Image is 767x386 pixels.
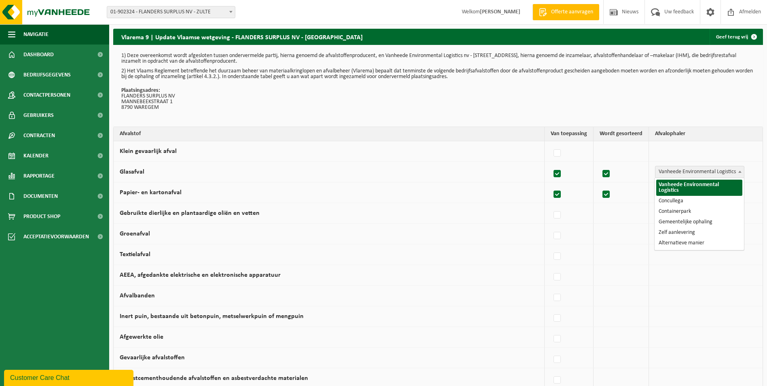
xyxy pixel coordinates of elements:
label: Gebruikte dierlijke en plantaardige oliën en vetten [120,210,260,216]
p: FLANDERS SURPLUS NV MANNEBEEKSTRAAT 1 8790 WAREGEM [121,88,755,110]
label: Asbestcementhoudende afvalstoffen en asbestverdachte materialen [120,375,308,382]
label: Textielafval [120,251,150,258]
span: Gebruikers [23,105,54,125]
label: Groenafval [120,231,150,237]
span: 01-902324 - FLANDERS SURPLUS NV - ZULTE [107,6,235,18]
span: Contactpersonen [23,85,70,105]
span: Documenten [23,186,58,206]
span: Product Shop [23,206,60,227]
label: Afgewerkte olie [120,334,163,340]
iframe: chat widget [4,368,135,386]
span: Acceptatievoorwaarden [23,227,89,247]
li: Containerpark [656,206,742,217]
span: Vanheede Environmental Logistics [655,166,744,178]
p: 1) Deze overeenkomst wordt afgesloten tussen ondervermelde partij, hierna genoemd de afvalstoffen... [121,53,755,64]
li: Concullega [656,196,742,206]
label: Klein gevaarlijk afval [120,148,177,155]
label: Papier- en kartonafval [120,189,182,196]
li: Gemeentelijke ophaling [656,217,742,227]
span: Kalender [23,146,49,166]
a: Offerte aanvragen [532,4,599,20]
th: Afvalophaler [649,127,763,141]
label: Gevaarlijke afvalstoffen [120,354,185,361]
span: Dashboard [23,45,54,65]
a: Geef terug vrij [710,29,762,45]
span: Vanheede Environmental Logistics [655,166,744,178]
th: Van toepassing [545,127,594,141]
li: Vanheede Environmental Logistics [656,180,742,196]
h2: Vlarema 9 | Update Vlaamse wetgeving - FLANDERS SURPLUS NV - [GEOGRAPHIC_DATA] [113,29,371,45]
span: Offerte aanvragen [549,8,595,16]
li: Alternatieve manier [656,238,742,248]
label: Inert puin, bestaande uit betonpuin, metselwerkpuin of mengpuin [120,313,304,320]
label: Afvalbanden [120,293,155,299]
p: 2) Het Vlaams Reglement betreffende het duurzaam beheer van materiaalkringlopen en afvalbeheer (V... [121,68,755,80]
span: Navigatie [23,24,49,45]
strong: Plaatsingsadres: [121,87,160,93]
label: AEEA, afgedankte elektrische en elektronische apparatuur [120,272,281,278]
strong: [PERSON_NAME] [480,9,520,15]
span: Bedrijfsgegevens [23,65,71,85]
th: Afvalstof [114,127,545,141]
th: Wordt gesorteerd [594,127,649,141]
li: Zelf aanlevering [656,227,742,238]
span: Contracten [23,125,55,146]
label: Glasafval [120,169,144,175]
span: Rapportage [23,166,55,186]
